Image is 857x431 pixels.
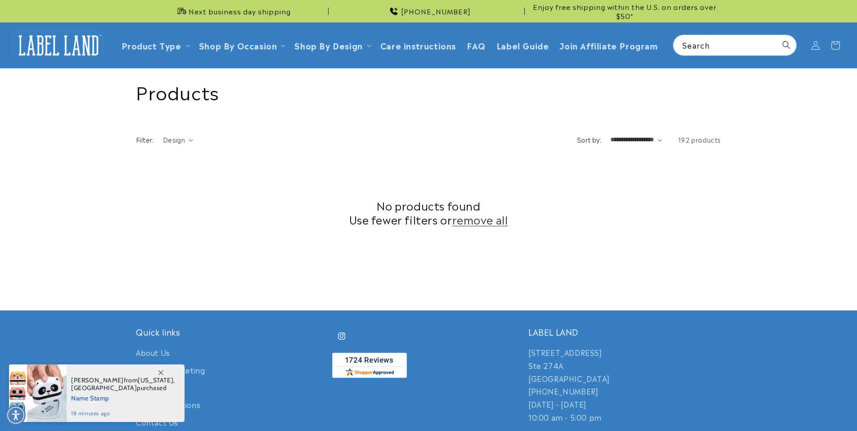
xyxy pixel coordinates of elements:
a: Label Land [10,28,107,63]
span: Design [163,135,185,144]
img: Customer Reviews [332,353,407,378]
span: 18 minutes ago [71,409,175,418]
summary: Shop By Design [289,35,374,56]
p: [STREET_ADDRESS] Ste 274A [GEOGRAPHIC_DATA] [PHONE_NUMBER] [DATE] - [DATE] 10:00 am - 5:00 pm [528,346,721,424]
label: Sort by: [577,135,601,144]
a: Label Guide [491,35,555,56]
button: Search [776,35,796,55]
iframe: Gorgias Floating Chat [668,389,848,422]
h2: Filter: [136,135,154,144]
span: FAQ [467,40,486,50]
a: Contact Us [136,413,178,431]
span: [PHONE_NUMBER] [401,7,471,16]
span: Join Affiliate Program [559,40,658,50]
img: Label Land [14,31,104,59]
h2: No products found Use fewer filters or [136,198,721,226]
div: Accessibility Menu [6,405,26,425]
span: [PERSON_NAME] [71,376,124,384]
h2: Quick links [136,327,329,337]
span: from , purchased [71,377,175,392]
a: FAQ [461,35,491,56]
a: Join Affiliate Program [554,35,663,56]
summary: Design (0 selected) [163,135,193,144]
summary: Shop By Occasion [194,35,289,56]
a: Affiliate Marketing [136,361,205,379]
span: Next business day shipping [189,7,291,16]
span: Name Stamp [71,392,175,403]
span: Label Guide [496,40,549,50]
a: Product Type [122,39,181,51]
span: Shop By Occasion [199,40,277,50]
h2: LABEL LAND [528,327,721,337]
span: 192 products [678,135,721,144]
a: Care instructions [375,35,461,56]
span: Care instructions [380,40,456,50]
span: [GEOGRAPHIC_DATA] [71,384,137,392]
a: About Us [136,346,170,361]
h1: Products [136,80,721,103]
span: [US_STATE] [138,376,173,384]
a: Shop By Design [294,39,362,51]
span: Enjoy free shipping within the U.S. on orders over $50* [528,2,721,20]
a: remove all [452,212,508,226]
summary: Product Type [116,35,194,56]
